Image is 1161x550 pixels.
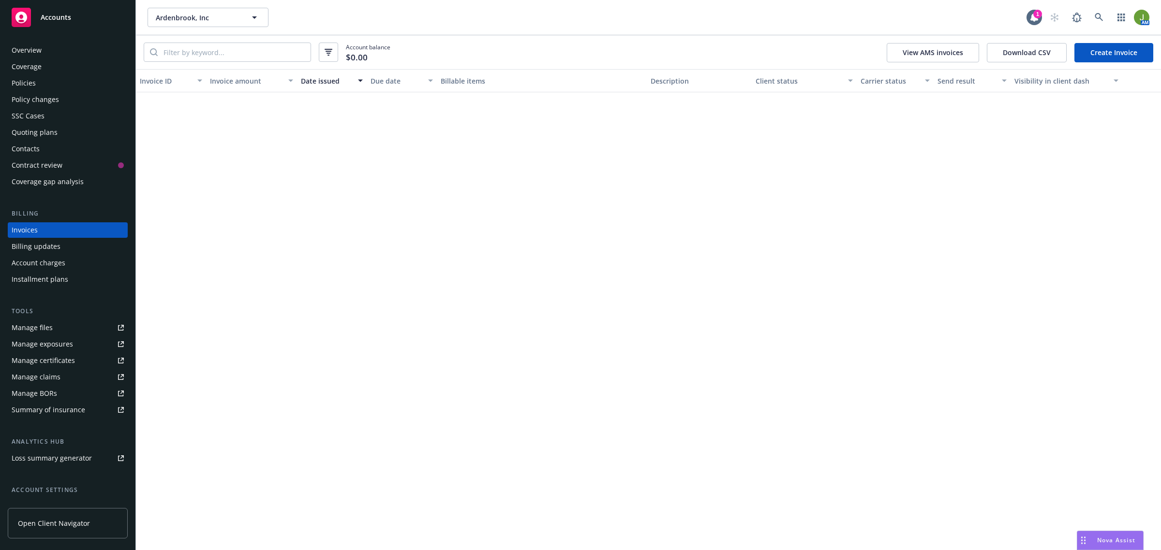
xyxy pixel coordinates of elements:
[12,174,84,189] div: Coverage gap analysis
[8,59,128,74] a: Coverage
[8,209,128,218] div: Billing
[1045,8,1064,27] a: Start snowing
[12,92,59,107] div: Policy changes
[8,125,128,140] a: Quoting plans
[437,69,647,92] button: Billable items
[140,76,192,86] div: Invoice ID
[8,369,128,385] a: Manage claims
[8,108,128,124] a: SSC Cases
[8,174,128,189] a: Coverage gap analysis
[12,108,45,124] div: SSC Cases
[1089,8,1109,27] a: Search
[1074,43,1153,62] a: Create Invoice
[8,485,128,495] div: Account settings
[8,75,128,91] a: Policies
[8,320,128,335] a: Manage files
[12,272,68,287] div: Installment plans
[301,76,353,86] div: Date issued
[12,75,36,91] div: Policies
[1077,531,1089,550] div: Drag to move
[8,402,128,418] a: Summary of insurance
[12,499,53,514] div: Service team
[938,76,996,86] div: Send result
[647,69,752,92] button: Description
[887,43,979,62] button: View AMS invoices
[367,69,437,92] button: Due date
[8,255,128,271] a: Account charges
[12,320,53,335] div: Manage files
[12,141,40,157] div: Contacts
[18,518,90,528] span: Open Client Navigator
[861,76,919,86] div: Carrier status
[158,43,311,61] input: Filter by keyword...
[8,437,128,447] div: Analytics hub
[8,239,128,254] a: Billing updates
[41,14,71,21] span: Accounts
[8,272,128,287] a: Installment plans
[8,499,128,514] a: Service team
[441,76,643,86] div: Billable items
[987,43,1067,62] button: Download CSV
[8,43,128,58] a: Overview
[148,8,268,27] button: Ardenbrook, Inc
[12,43,42,58] div: Overview
[206,69,297,92] button: Invoice amount
[8,336,128,352] a: Manage exposures
[12,158,62,173] div: Contract review
[12,386,57,401] div: Manage BORs
[1134,10,1149,25] img: photo
[8,353,128,368] a: Manage certificates
[8,306,128,316] div: Tools
[1011,69,1122,92] button: Visibility in client dash
[8,386,128,401] a: Manage BORs
[12,239,60,254] div: Billing updates
[1097,536,1135,544] span: Nova Assist
[934,69,1011,92] button: Send result
[1112,8,1131,27] a: Switch app
[371,76,422,86] div: Due date
[8,222,128,238] a: Invoices
[346,51,368,64] span: $0.00
[346,43,390,61] span: Account balance
[8,158,128,173] a: Contract review
[12,125,58,140] div: Quoting plans
[136,69,206,92] button: Invoice ID
[752,69,857,92] button: Client status
[12,336,73,352] div: Manage exposures
[156,13,239,23] span: Ardenbrook, Inc
[756,76,842,86] div: Client status
[297,69,367,92] button: Date issued
[12,59,42,74] div: Coverage
[210,76,283,86] div: Invoice amount
[150,48,158,56] svg: Search
[1067,8,1087,27] a: Report a Bug
[857,69,934,92] button: Carrier status
[12,369,60,385] div: Manage claims
[651,76,748,86] div: Description
[12,450,92,466] div: Loss summary generator
[8,4,128,31] a: Accounts
[12,222,38,238] div: Invoices
[1077,531,1144,550] button: Nova Assist
[12,255,65,271] div: Account charges
[8,141,128,157] a: Contacts
[1033,10,1042,18] div: 1
[1014,76,1108,86] div: Visibility in client dash
[8,92,128,107] a: Policy changes
[12,353,75,368] div: Manage certificates
[8,450,128,466] a: Loss summary generator
[12,402,85,418] div: Summary of insurance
